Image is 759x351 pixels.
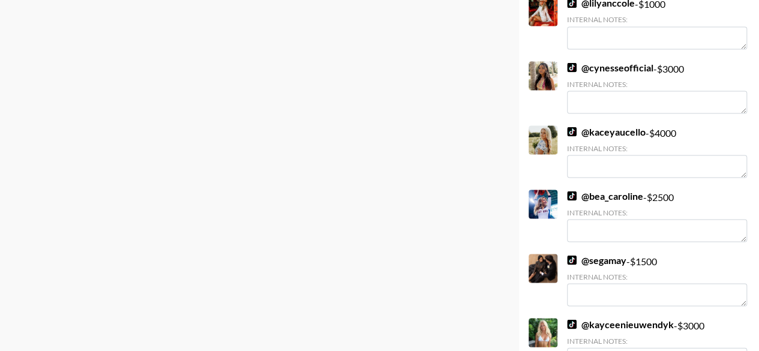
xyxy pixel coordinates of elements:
[567,190,747,242] div: - $ 2500
[567,127,577,136] img: TikTok
[567,61,747,113] div: - $ 3000
[567,79,747,88] div: Internal Notes:
[567,191,577,200] img: TikTok
[567,272,747,281] div: Internal Notes:
[567,336,747,345] div: Internal Notes:
[567,254,626,266] a: @segamay
[567,190,643,202] a: @bea_caroline
[567,319,577,329] img: TikTok
[567,125,646,137] a: @kaceyaucello
[567,318,674,330] a: @kayceenieuwendyk
[567,208,747,217] div: Internal Notes:
[567,15,747,24] div: Internal Notes:
[567,255,577,265] img: TikTok
[567,61,653,73] a: @cynesseofficial
[567,143,747,152] div: Internal Notes:
[567,125,747,178] div: - $ 4000
[567,254,747,306] div: - $ 1500
[567,62,577,72] img: TikTok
